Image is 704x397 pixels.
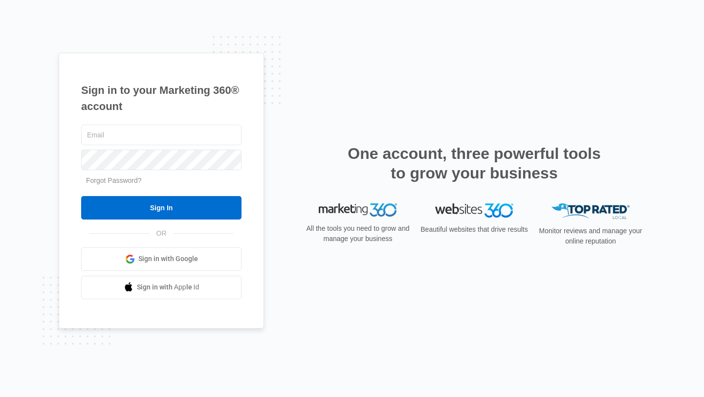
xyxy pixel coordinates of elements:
[345,144,604,183] h2: One account, three powerful tools to grow your business
[303,223,413,244] p: All the tools you need to grow and manage your business
[81,247,242,271] a: Sign in with Google
[150,228,174,239] span: OR
[81,82,242,114] h1: Sign in to your Marketing 360® account
[81,196,242,220] input: Sign In
[435,203,513,218] img: Websites 360
[551,203,630,220] img: Top Rated Local
[81,125,242,145] input: Email
[319,203,397,217] img: Marketing 360
[137,282,199,292] span: Sign in with Apple Id
[138,254,198,264] span: Sign in with Google
[419,224,529,235] p: Beautiful websites that drive results
[81,276,242,299] a: Sign in with Apple Id
[536,226,645,246] p: Monitor reviews and manage your online reputation
[86,176,142,184] a: Forgot Password?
